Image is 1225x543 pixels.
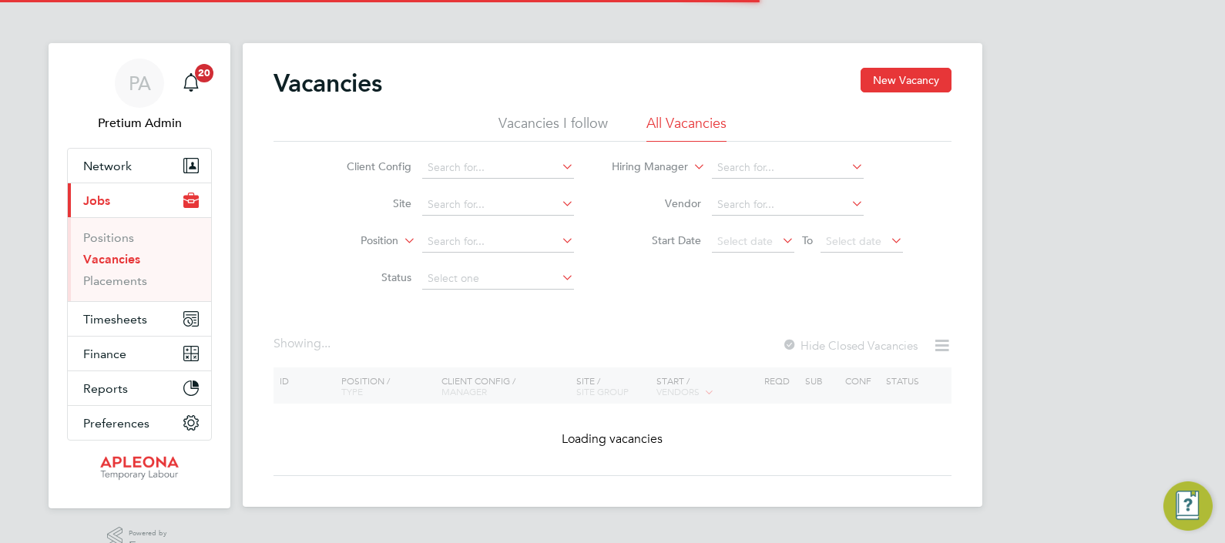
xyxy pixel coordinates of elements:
label: Position [310,233,398,249]
a: PAPretium Admin [67,59,212,132]
span: To [797,230,817,250]
span: PA [129,73,151,93]
span: Preferences [83,416,149,431]
span: 20 [195,64,213,82]
span: Network [83,159,132,173]
span: Powered by [129,527,172,540]
a: Vacancies [83,252,140,266]
div: Jobs [68,217,211,301]
a: 20 [176,59,206,108]
button: Jobs [68,183,211,217]
span: Jobs [83,193,110,208]
span: Pretium Admin [67,114,212,132]
label: Hide Closed Vacancies [782,338,918,353]
label: Hiring Manager [599,159,688,175]
input: Search for... [422,157,574,179]
button: Finance [68,337,211,370]
label: Status [323,270,411,284]
img: apleona-logo-retina.png [100,456,179,481]
button: Preferences [68,406,211,440]
input: Search for... [712,157,864,179]
a: Placements [83,273,147,288]
h2: Vacancies [274,68,382,99]
a: Go to home page [67,456,212,481]
label: Client Config [323,159,411,173]
nav: Main navigation [49,43,230,508]
label: Site [323,196,411,210]
button: Timesheets [68,302,211,336]
span: Timesheets [83,312,147,327]
button: New Vacancy [861,68,951,92]
label: Start Date [612,233,701,247]
span: Select date [826,234,881,248]
div: Showing [274,336,334,352]
input: Search for... [712,194,864,216]
input: Select one [422,268,574,290]
a: Positions [83,230,134,245]
button: Engage Resource Center [1163,481,1213,531]
input: Search for... [422,231,574,253]
span: Reports [83,381,128,396]
li: Vacancies I follow [498,114,608,142]
button: Network [68,149,211,183]
label: Vendor [612,196,701,210]
button: Reports [68,371,211,405]
span: Finance [83,347,126,361]
span: ... [321,336,331,351]
input: Search for... [422,194,574,216]
li: All Vacancies [646,114,727,142]
span: Select date [717,234,773,248]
